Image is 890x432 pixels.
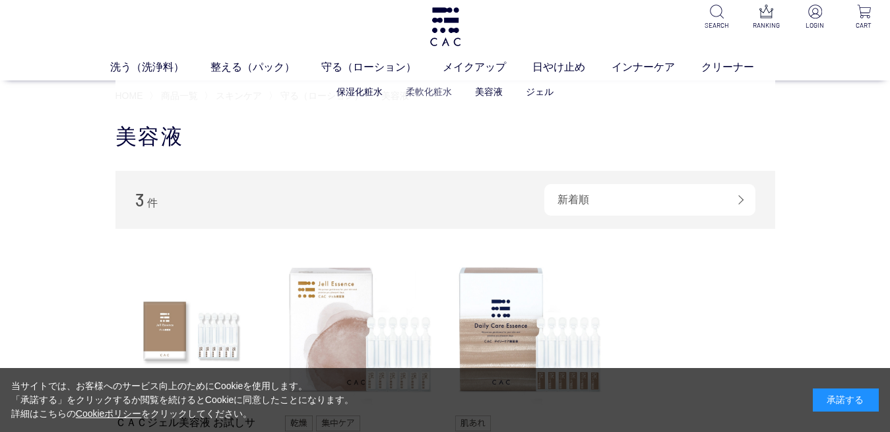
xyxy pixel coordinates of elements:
[475,86,503,97] a: 美容液
[321,59,443,75] a: 守る（ローション）
[443,59,532,75] a: メイクアップ
[11,379,354,421] div: 当サイトでは、お客様へのサービス向上のためにCookieを使用します。 「承諾する」をクリックするか閲覧を続けるとCookieに同意したことになります。 詳細はこちらの をクリックしてください。
[544,184,755,216] div: 新着順
[813,388,879,412] div: 承諾する
[848,5,879,30] a: CART
[115,255,266,406] img: ＣＡＣジェル美容液 お試しサイズ（１袋）
[115,123,775,151] h1: 美容液
[701,20,732,30] p: SEARCH
[701,59,780,75] a: クリーナー
[336,86,383,97] a: 保湿化粧水
[147,197,158,208] span: 件
[750,5,781,30] a: RANKING
[210,59,321,75] a: 整える（パック）
[526,86,554,97] a: ジェル
[455,255,606,406] img: ＣＡＣ デイリーケア美容液
[532,59,612,75] a: 日やけ止め
[799,20,830,30] p: LOGIN
[76,408,142,419] a: Cookieポリシー
[406,86,452,97] a: 柔軟化粧水
[428,7,462,46] img: logo
[285,255,435,406] img: ＣＡＣ ジェル美容液
[799,5,830,30] a: LOGIN
[701,5,732,30] a: SEARCH
[750,20,781,30] p: RANKING
[848,20,879,30] p: CART
[135,189,144,210] span: 3
[110,59,210,75] a: 洗う（洗浄料）
[612,59,701,75] a: インナーケア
